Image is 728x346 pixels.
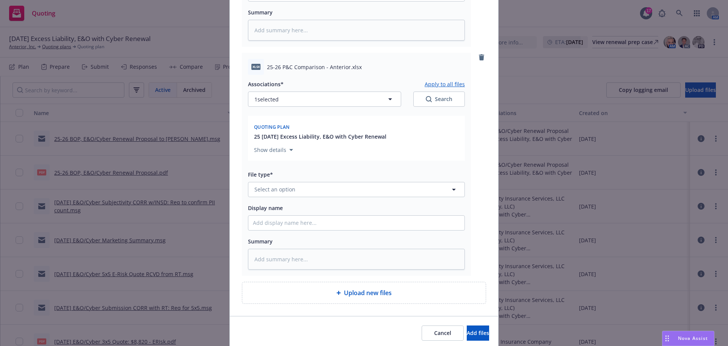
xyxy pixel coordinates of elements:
span: Add files [467,329,489,337]
button: Cancel [422,325,464,341]
span: Display name [248,204,283,212]
button: 1selected [248,92,401,107]
div: Search [426,95,452,103]
a: remove [477,53,486,62]
input: Add display name here... [248,216,464,230]
span: 25-26 P&C Comparison - Anterior.xlsx [267,63,362,71]
button: Select an option [248,182,465,197]
button: Apply to all files [425,79,465,88]
span: Associations* [248,81,284,88]
div: Upload new files [242,282,486,304]
button: Nova Assist [662,331,714,346]
span: Upload new files [344,288,392,297]
span: File type* [248,171,273,178]
span: xlsx [251,64,260,70]
button: Add files [467,325,489,341]
button: SearchSearch [413,92,465,107]
span: Summary [248,9,273,16]
svg: Search [426,96,432,102]
button: 25 [DATE] Excess Liability, E&O with Cyber Renewal [254,133,386,141]
span: Select an option [254,185,295,193]
span: Quoting plan [254,124,290,130]
button: Show details [251,145,296,155]
div: Drag to move [662,331,672,346]
span: Cancel [434,329,451,337]
span: 1 selected [254,95,279,103]
span: Summary [248,238,273,245]
span: Nova Assist [678,335,708,341]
